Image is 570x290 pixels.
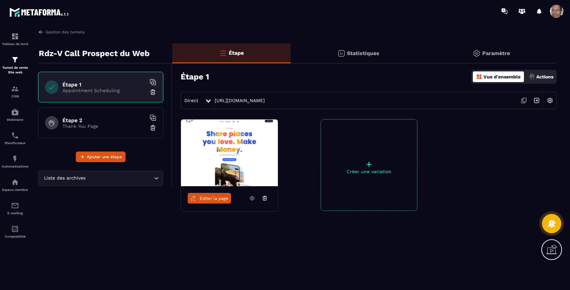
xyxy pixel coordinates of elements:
img: arrow-next.bcc2205e.svg [530,94,543,107]
p: Tableau de bord [2,42,28,46]
a: automationsautomationsWebinaire [2,103,28,126]
p: Étape [229,50,244,56]
img: image [181,119,278,186]
p: Webinaire [2,118,28,121]
a: Éditer la page [188,193,231,204]
img: dashboard-orange.40269519.svg [476,74,482,80]
a: automationsautomationsAutomatisations [2,150,28,173]
a: automationsautomationsEspace membre [2,173,28,197]
img: setting-gr.5f69749f.svg [472,49,481,57]
img: formation [11,56,19,64]
p: CRM [2,94,28,98]
img: trash [150,124,156,131]
p: Comptabilité [2,235,28,238]
img: logo [9,6,69,18]
p: Rdz-V Call Prospect du Web [39,47,150,60]
img: automations [11,178,19,186]
a: [URL][DOMAIN_NAME] [215,98,265,103]
img: automations [11,108,19,116]
img: scheduler [11,131,19,139]
p: Créer une variation [321,169,417,174]
p: Automatisations [2,165,28,168]
a: accountantaccountantComptabilité [2,220,28,243]
img: actions.d6e523a2.png [529,74,535,80]
a: formationformationCRM [2,80,28,103]
a: formationformationTableau de bord [2,27,28,51]
p: Espace membre [2,188,28,192]
a: Gestion des tunnels [38,29,84,35]
img: accountant [11,225,19,233]
button: Ajouter une étape [76,152,126,162]
img: stats.20deebd0.svg [337,49,345,57]
span: Direct [184,98,198,103]
a: schedulerschedulerPlanificateur [2,126,28,150]
p: Planificateur [2,141,28,145]
img: bars-o.4a397970.svg [219,49,227,57]
input: Search for option [87,175,152,182]
p: Thank You Page [62,123,146,129]
img: formation [11,85,19,93]
div: Search for option [38,171,163,186]
h6: Étape 2 [62,117,146,123]
img: email [11,202,19,210]
h6: Étape 1 [62,81,146,88]
p: Paramètre [482,50,510,56]
p: Appointment Scheduling [62,88,146,93]
img: arrow [38,29,44,35]
a: formationformationTunnel de vente Site web [2,51,28,80]
span: Éditer la page [200,196,228,201]
p: + [321,160,417,169]
span: Ajouter une étape [87,154,122,160]
p: Vue d'ensemble [484,74,521,79]
img: setting-w.858f3a88.svg [544,94,556,107]
h3: Étape 1 [181,72,209,81]
p: E-mailing [2,211,28,215]
img: trash [150,89,156,95]
span: Liste des archives [42,175,87,182]
p: Actions [536,74,553,79]
p: Statistiques [347,50,379,56]
img: automations [11,155,19,163]
a: emailemailE-mailing [2,197,28,220]
img: formation [11,32,19,40]
p: Tunnel de vente Site web [2,65,28,75]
